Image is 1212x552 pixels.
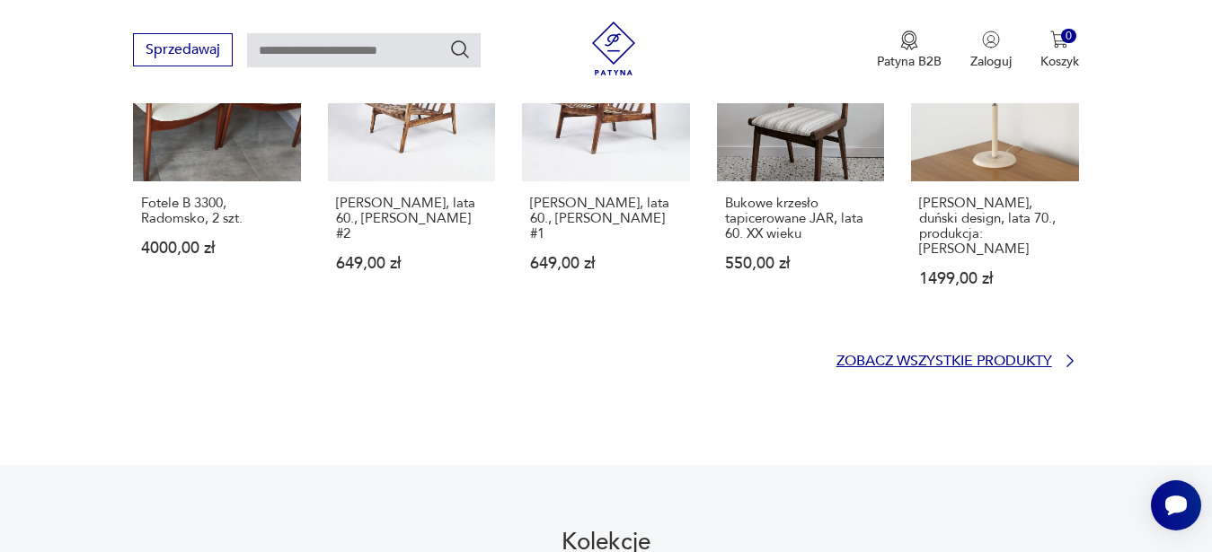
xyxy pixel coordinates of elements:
div: 0 [1061,29,1076,44]
a: Ikona medaluPatyna B2B [877,31,942,70]
img: Patyna - sklep z meblami i dekoracjami vintage [587,22,641,75]
iframe: Smartsupp widget button [1151,480,1201,530]
button: Sprzedawaj [133,33,233,66]
p: 4000,00 zł [141,241,292,256]
p: Zaloguj [970,53,1012,70]
p: 550,00 zł [725,256,876,271]
p: Patyna B2B [877,53,942,70]
img: Ikona medalu [900,31,918,50]
p: 1499,00 zł [919,271,1070,286]
p: [PERSON_NAME], duński design, lata 70., produkcja: [PERSON_NAME] [919,196,1070,257]
a: Sprzedawaj [133,45,233,57]
a: NowośćLampa biurkowa, duński design, lata 70., produkcja: Dania[PERSON_NAME], duński design, lata... [911,14,1078,321]
p: Fotele B 3300, Radomsko, 2 szt. [141,196,292,226]
p: Koszyk [1040,53,1079,70]
p: Zobacz wszystkie produkty [836,355,1052,367]
button: 0Koszyk [1040,31,1079,70]
p: Bukowe krzesło tapicerowane JAR, lata 60. XX wieku [725,196,876,241]
p: 649,00 zł [530,256,681,271]
a: NowośćFotele B 3300, Radomsko, 2 szt.Fotele B 3300, Radomsko, 2 szt.4000,00 zł [133,14,300,321]
a: NowośćBukowe krzesło tapicerowane JAR, lata 60. XX wiekuBukowe krzesło tapicerowane JAR, lata 60.... [717,14,884,321]
a: NowośćFotel Stefan, lata 60., Zenon Bączyk #1[PERSON_NAME], lata 60., [PERSON_NAME] #1649,00 zł [522,14,689,321]
img: Ikonka użytkownika [982,31,1000,48]
a: Zobacz wszystkie produkty [836,352,1079,370]
p: [PERSON_NAME], lata 60., [PERSON_NAME] #1 [530,196,681,241]
button: Szukaj [449,39,471,60]
button: Patyna B2B [877,31,942,70]
p: [PERSON_NAME], lata 60., [PERSON_NAME] #2 [336,196,487,241]
img: Ikona koszyka [1050,31,1068,48]
button: Zaloguj [970,31,1012,70]
a: NowośćFotel Stefan, lata 60., Zenon Bączyk #2[PERSON_NAME], lata 60., [PERSON_NAME] #2649,00 zł [328,14,495,321]
p: 649,00 zł [336,256,487,271]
